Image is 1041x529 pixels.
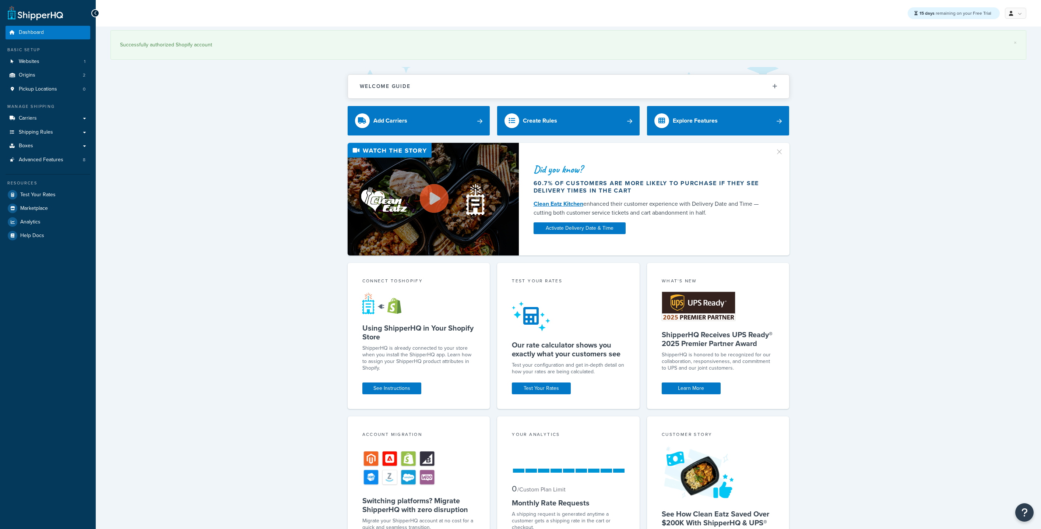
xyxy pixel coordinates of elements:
[362,382,421,394] a: See Instructions
[512,382,571,394] a: Test Your Rates
[647,106,789,135] a: Explore Features
[6,68,90,82] li: Origins
[19,29,44,36] span: Dashboard
[6,112,90,125] a: Carriers
[673,116,718,126] div: Explore Features
[19,157,63,163] span: Advanced Features
[83,157,85,163] span: 8
[6,47,90,53] div: Basic Setup
[517,485,566,494] small: / Custom Plan Limit
[19,59,39,65] span: Websites
[6,103,90,110] div: Manage Shipping
[19,115,37,121] span: Carriers
[360,84,411,89] h2: Welcome Guide
[19,86,57,92] span: Pickup Locations
[348,75,789,98] button: Welcome Guide
[534,180,766,194] div: 60.7% of customers are more likely to purchase if they see delivery times in the cart
[534,200,583,208] a: Clean Eatz Kitchen
[362,278,475,286] div: Connect to Shopify
[512,341,625,358] h5: Our rate calculator shows you exactly what your customers see
[662,278,775,286] div: What's New
[534,200,766,217] div: enhanced their customer experience with Delivery Date and Time — cutting both customer service ti...
[6,82,90,96] li: Pickup Locations
[919,10,991,17] span: remaining on your Free Trial
[6,26,90,39] a: Dashboard
[6,139,90,153] a: Boxes
[19,72,35,78] span: Origins
[6,153,90,167] li: Advanced Features
[662,382,721,394] a: Learn More
[6,55,90,68] li: Websites
[6,188,90,201] a: Test Your Rates
[362,292,408,314] img: connect-shq-shopify-9b9a8c5a.svg
[662,509,775,527] h5: See How Clean Eatz Saved Over $200K With ShipperHQ & UPS®
[6,180,90,186] div: Resources
[534,222,626,234] a: Activate Delivery Date & Time
[19,129,53,135] span: Shipping Rules
[6,82,90,96] a: Pickup Locations0
[523,116,557,126] div: Create Rules
[362,496,475,514] h5: Switching platforms? Migrate ShipperHQ with zero disruption
[20,205,48,212] span: Marketplace
[6,68,90,82] a: Origins2
[373,116,407,126] div: Add Carriers
[6,202,90,215] a: Marketplace
[19,143,33,149] span: Boxes
[497,106,640,135] a: Create Rules
[6,229,90,242] a: Help Docs
[512,431,625,440] div: Your Analytics
[120,40,1017,50] div: Successfully authorized Shopify account
[20,192,56,198] span: Test Your Rates
[662,330,775,348] h5: ShipperHQ Receives UPS Ready® 2025 Premier Partner Award
[6,55,90,68] a: Websites1
[512,278,625,286] div: Test your rates
[919,10,935,17] strong: 15 days
[84,59,85,65] span: 1
[83,72,85,78] span: 2
[662,352,775,371] p: ShipperHQ is honored to be recognized for our collaboration, responsiveness, and commitment to UP...
[362,431,475,440] div: Account Migration
[362,324,475,341] h5: Using ShipperHQ in Your Shopify Store
[20,233,44,239] span: Help Docs
[6,215,90,229] a: Analytics
[362,345,475,371] p: ShipperHQ is already connected to your store when you install the ShipperHQ app. Learn how to ass...
[348,106,490,135] a: Add Carriers
[1015,503,1034,522] button: Open Resource Center
[6,153,90,167] a: Advanced Features8
[348,143,519,256] img: Video thumbnail
[20,219,41,225] span: Analytics
[6,126,90,139] a: Shipping Rules
[512,483,517,495] span: 0
[662,431,775,440] div: Customer Story
[512,498,625,507] h5: Monthly Rate Requests
[1014,40,1017,46] a: ×
[83,86,85,92] span: 0
[512,362,625,375] div: Test your configuration and get in-depth detail on how your rates are being calculated.
[534,164,766,174] div: Did you know?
